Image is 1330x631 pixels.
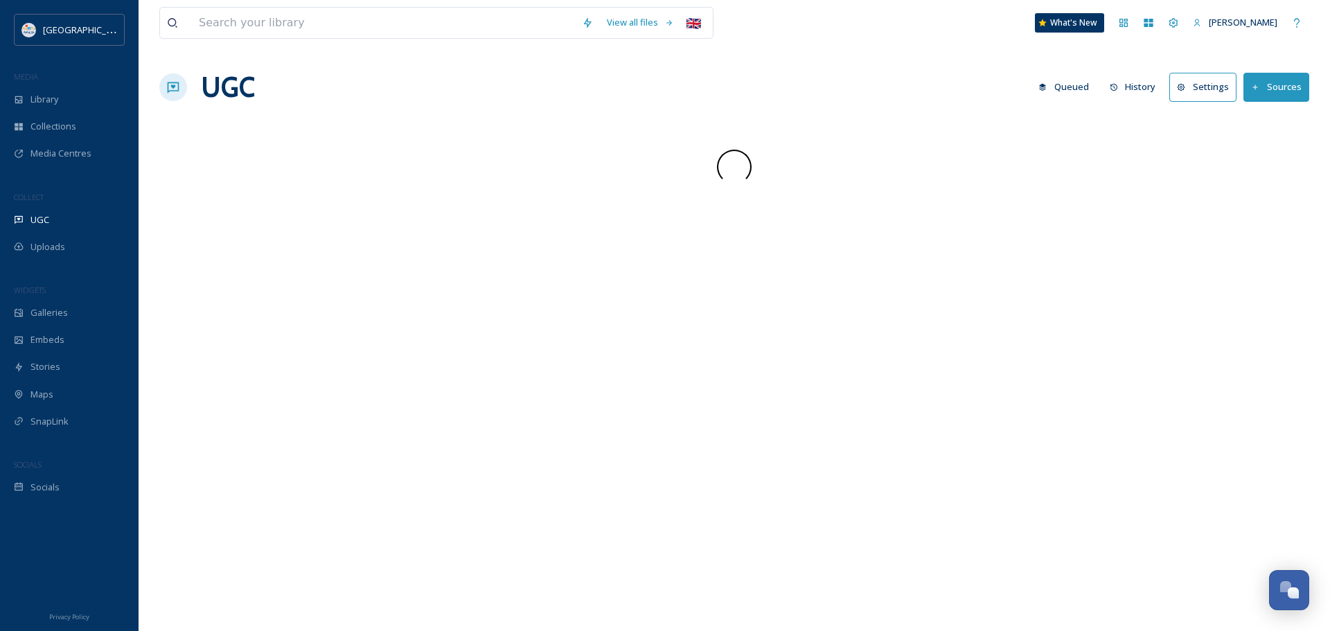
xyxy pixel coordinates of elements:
[30,240,65,254] span: Uploads
[1035,13,1104,33] a: What's New
[30,333,64,346] span: Embeds
[30,120,76,133] span: Collections
[1209,16,1277,28] span: [PERSON_NAME]
[1169,73,1243,101] a: Settings
[30,415,69,428] span: SnapLink
[1243,73,1309,101] button: Sources
[22,23,36,37] img: HTZ_logo_EN.svg
[14,71,38,82] span: MEDIA
[201,66,255,108] a: UGC
[30,306,68,319] span: Galleries
[681,10,706,35] div: 🇬🇧
[14,192,44,202] span: COLLECT
[30,93,58,106] span: Library
[1031,73,1103,100] a: Queued
[1186,9,1284,36] a: [PERSON_NAME]
[49,607,89,624] a: Privacy Policy
[43,23,131,36] span: [GEOGRAPHIC_DATA]
[1031,73,1096,100] button: Queued
[30,388,53,401] span: Maps
[30,147,91,160] span: Media Centres
[49,612,89,621] span: Privacy Policy
[600,9,681,36] a: View all files
[1103,73,1170,100] a: History
[1103,73,1163,100] button: History
[1269,570,1309,610] button: Open Chat
[30,213,49,226] span: UGC
[30,481,60,494] span: Socials
[1169,73,1236,101] button: Settings
[14,459,42,470] span: SOCIALS
[30,360,60,373] span: Stories
[14,285,46,295] span: WIDGETS
[192,8,575,38] input: Search your library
